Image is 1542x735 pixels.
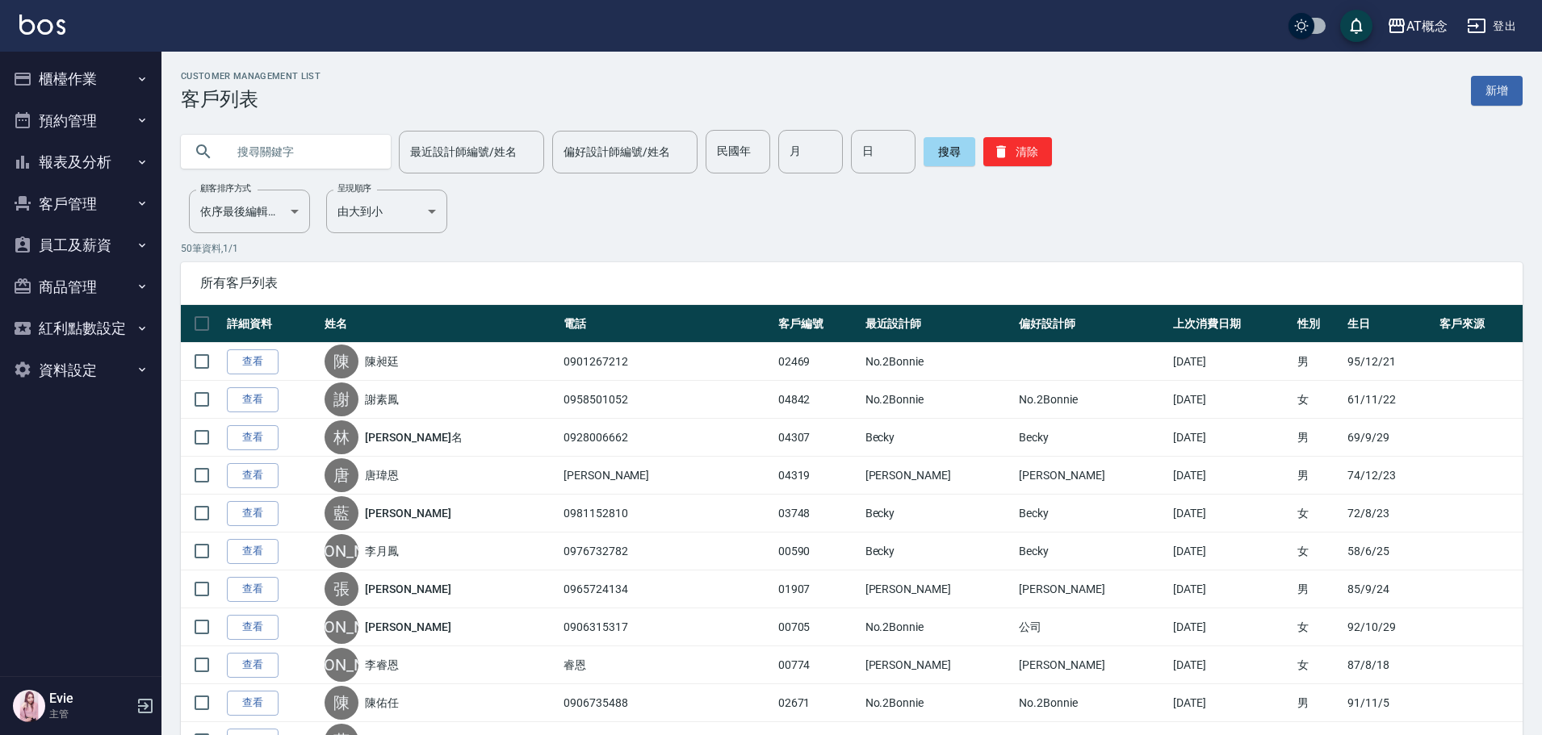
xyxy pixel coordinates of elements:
th: 詳細資料 [223,305,321,343]
a: [PERSON_NAME]名 [365,429,462,445]
button: 登出 [1460,11,1523,41]
td: 男 [1293,343,1343,381]
td: [PERSON_NAME] [861,457,1016,495]
td: 0901267212 [559,343,774,381]
a: [PERSON_NAME] [365,619,450,635]
td: 69/9/29 [1343,419,1435,457]
td: [PERSON_NAME] [861,570,1016,608]
td: No.2Bonnie [861,684,1016,722]
td: 04842 [774,381,861,419]
td: 男 [1293,570,1343,608]
a: 查看 [227,691,279,716]
td: 01907 [774,570,861,608]
button: 櫃檯作業 [6,58,155,100]
td: 0906315317 [559,608,774,646]
a: 查看 [227,577,279,602]
button: 清除 [983,137,1052,166]
td: 女 [1293,646,1343,684]
td: [PERSON_NAME] [559,457,774,495]
td: 95/12/21 [1343,343,1435,381]
td: 0906735488 [559,684,774,722]
td: 男 [1293,684,1343,722]
a: 查看 [227,539,279,564]
td: 0976732782 [559,532,774,570]
td: 00774 [774,646,861,684]
th: 最近設計師 [861,305,1016,343]
td: 91/11/5 [1343,684,1435,722]
td: [DATE] [1169,419,1293,457]
a: 李月鳳 [365,543,399,559]
div: 陳 [325,345,358,378]
div: 陳 [325,686,358,720]
div: [PERSON_NAME] [325,610,358,644]
a: 查看 [227,463,279,488]
td: [DATE] [1169,608,1293,646]
button: AT概念 [1381,10,1454,43]
td: 女 [1293,381,1343,419]
div: 依序最後編輯時間 [189,190,310,233]
a: [PERSON_NAME] [365,505,450,521]
td: [DATE] [1169,532,1293,570]
td: 女 [1293,495,1343,532]
div: 藍 [325,496,358,530]
td: 睿恩 [559,646,774,684]
td: 87/8/18 [1343,646,1435,684]
th: 偏好設計師 [1015,305,1169,343]
button: 搜尋 [924,137,975,166]
td: 04307 [774,419,861,457]
td: No.2Bonnie [861,343,1016,381]
th: 上次消費日期 [1169,305,1293,343]
td: 03748 [774,495,861,532]
td: 02671 [774,684,861,722]
div: 林 [325,420,358,454]
td: Becky [861,419,1016,457]
td: [DATE] [1169,495,1293,532]
div: [PERSON_NAME] [325,648,358,682]
th: 電話 [559,305,774,343]
td: No.2Bonnie [861,608,1016,646]
th: 客戶編號 [774,305,861,343]
th: 姓名 [321,305,559,343]
a: 查看 [227,349,279,374]
input: 搜尋關鍵字 [226,130,378,173]
a: 陳佑任 [365,695,399,711]
button: 報表及分析 [6,141,155,183]
td: Becky [1015,532,1169,570]
div: AT概念 [1406,16,1448,36]
td: No.2Bonnie [1015,381,1169,419]
td: [DATE] [1169,457,1293,495]
a: 查看 [227,501,279,526]
td: Becky [861,495,1016,532]
img: Person [13,690,45,722]
div: 謝 [325,382,358,416]
td: 92/10/29 [1343,608,1435,646]
button: 員工及薪資 [6,224,155,266]
td: [DATE] [1169,381,1293,419]
a: 查看 [227,615,279,640]
td: 02469 [774,343,861,381]
td: No.2Bonnie [861,381,1016,419]
td: 74/12/23 [1343,457,1435,495]
button: save [1340,10,1372,42]
td: 00590 [774,532,861,570]
td: 0928006662 [559,419,774,457]
button: 預約管理 [6,100,155,142]
a: 查看 [227,425,279,450]
a: 謝素鳳 [365,391,399,407]
td: 0958501052 [559,381,774,419]
div: 唐 [325,458,358,492]
label: 呈現順序 [337,182,371,194]
td: [PERSON_NAME] [1015,570,1169,608]
td: 男 [1293,419,1343,457]
a: 新增 [1471,76,1523,106]
div: [PERSON_NAME] [325,534,358,568]
td: 00705 [774,608,861,646]
a: 陳昶廷 [365,353,399,370]
span: 所有客戶列表 [200,275,1503,291]
td: [PERSON_NAME] [1015,457,1169,495]
h5: Evie [49,691,132,707]
td: 04319 [774,457,861,495]
a: [PERSON_NAME] [365,581,450,597]
td: Becky [1015,495,1169,532]
label: 顧客排序方式 [200,182,251,194]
